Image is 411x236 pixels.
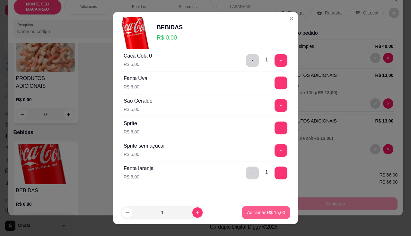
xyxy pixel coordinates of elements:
[124,174,153,180] p: R$ 5,00
[286,13,297,23] button: Close
[124,106,153,113] p: R$ 5,00
[275,167,287,179] button: add
[124,52,152,60] div: Caca Cola 0
[124,142,165,150] div: Sprite sem açúcar
[157,23,183,32] div: BEBIDAS
[246,167,259,179] button: delete
[157,33,183,42] p: R$ 0,00
[124,61,152,68] p: R$ 5,00
[275,77,287,89] button: add
[265,56,268,64] div: 1
[247,209,285,216] p: Adicionar R$ 15,00
[124,97,153,105] div: São Geraldo
[275,122,287,134] button: add
[124,165,153,172] div: Fanta laranja
[265,168,268,176] div: 1
[124,129,139,135] p: R$ 5,00
[124,84,147,90] p: R$ 5,00
[242,206,290,219] button: Adicionar R$ 15,00
[275,54,287,67] button: add
[192,207,203,218] button: increase-product-quantity
[124,151,165,158] p: R$ 5,00
[122,207,132,218] button: decrease-product-quantity
[275,144,287,157] button: add
[275,99,287,112] button: add
[121,17,153,49] img: product-image
[246,54,259,67] button: delete
[124,75,147,82] div: Fanta Uva
[124,120,139,127] div: Sprite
